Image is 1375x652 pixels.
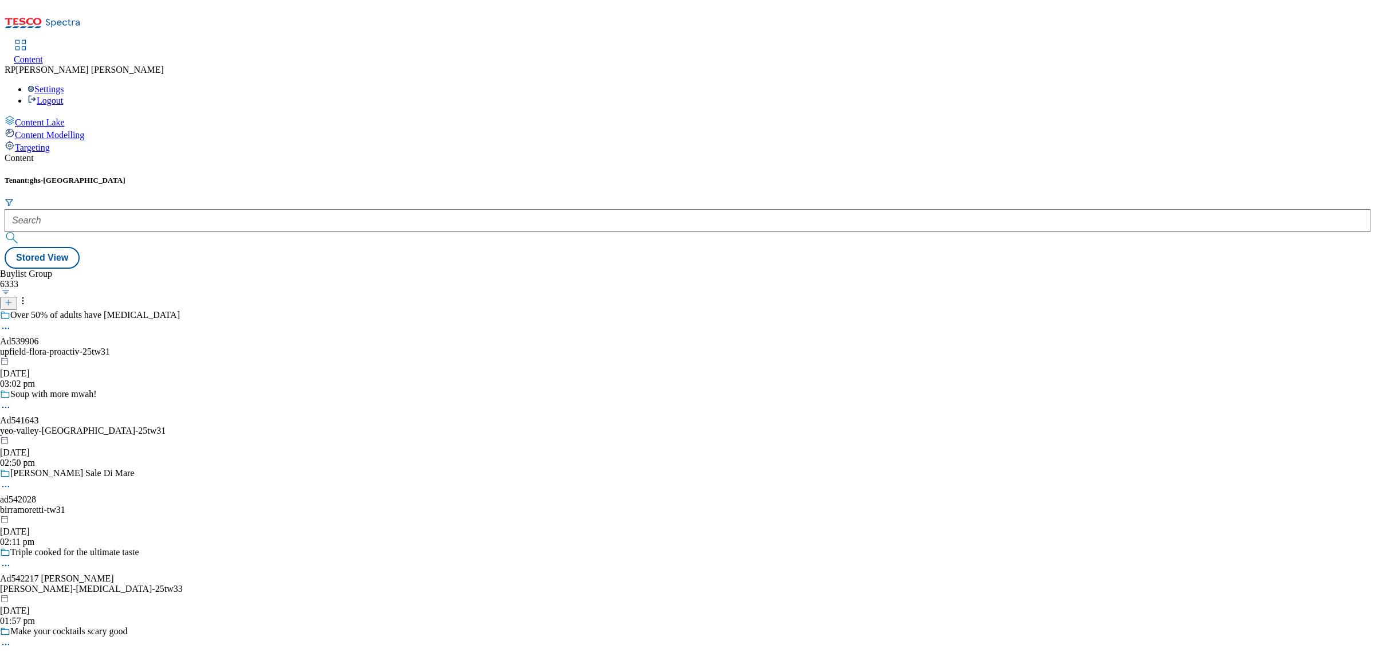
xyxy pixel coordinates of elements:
a: Logout [27,96,63,105]
span: Content Lake [15,117,65,127]
a: Content Lake [5,115,1370,128]
span: Targeting [15,143,50,152]
div: [PERSON_NAME] Sale Di Mare [10,468,134,478]
div: Make your cocktails scary good [10,626,127,637]
svg: Search Filters [5,198,14,207]
span: ghs-[GEOGRAPHIC_DATA] [30,176,125,184]
a: Content Modelling [5,128,1370,140]
div: Content [5,153,1370,163]
span: RP [5,65,16,74]
div: Over 50% of adults have [MEDICAL_DATA] [10,310,180,320]
input: Search [5,209,1370,232]
div: Triple cooked for the ultimate taste [10,547,139,557]
span: [PERSON_NAME] [PERSON_NAME] [16,65,164,74]
a: Settings [27,84,64,94]
span: Content Modelling [15,130,84,140]
h5: Tenant: [5,176,1370,185]
a: Targeting [5,140,1370,153]
span: Content [14,54,43,64]
button: Stored View [5,247,80,269]
div: Soup with more mwah! [10,389,97,399]
a: Content [14,41,43,65]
